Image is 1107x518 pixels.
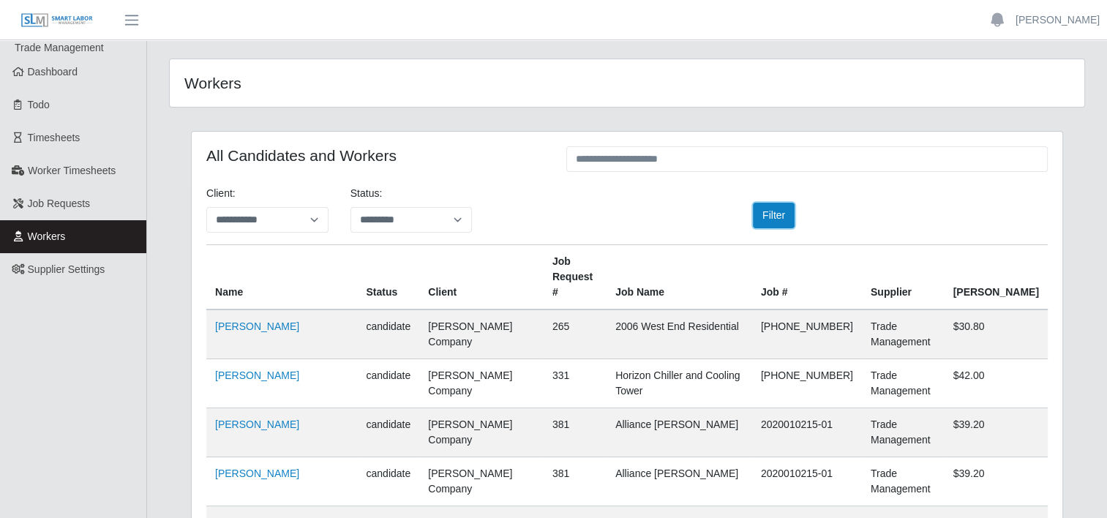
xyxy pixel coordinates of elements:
td: Trade Management [862,408,945,457]
td: Trade Management [862,309,945,359]
label: Status: [350,186,383,201]
td: candidate [357,359,419,408]
td: [PERSON_NAME] Company [419,457,544,506]
td: 2006 West End Residential [607,309,752,359]
span: Todo [28,99,50,110]
td: 2020010215-01 [752,457,862,506]
td: Trade Management [862,359,945,408]
td: 381 [544,408,607,457]
td: [PHONE_NUMBER] [752,309,862,359]
th: Supplier [862,245,945,310]
th: Client [419,245,544,310]
a: [PERSON_NAME] [215,369,299,381]
td: [PERSON_NAME] Company [419,359,544,408]
td: candidate [357,457,419,506]
td: $30.80 [944,309,1048,359]
a: [PERSON_NAME] [215,320,299,332]
span: Timesheets [28,132,80,143]
h4: All Candidates and Workers [206,146,544,165]
td: 381 [544,457,607,506]
th: Job Name [607,245,752,310]
button: Filter [753,203,795,228]
span: Supplier Settings [28,263,105,275]
td: [PERSON_NAME] Company [419,309,544,359]
td: Horizon Chiller and Cooling Tower [607,359,752,408]
td: $39.20 [944,457,1048,506]
span: Workers [28,230,66,242]
td: [PHONE_NUMBER] [752,359,862,408]
td: candidate [357,408,419,457]
th: Name [206,245,357,310]
label: Client: [206,186,236,201]
td: 265 [544,309,607,359]
td: Alliance [PERSON_NAME] [607,457,752,506]
th: Job # [752,245,862,310]
td: [PERSON_NAME] Company [419,408,544,457]
h4: Workers [184,74,541,92]
td: Trade Management [862,457,945,506]
td: candidate [357,309,419,359]
td: $39.20 [944,408,1048,457]
th: Job Request # [544,245,607,310]
th: [PERSON_NAME] [944,245,1048,310]
span: Dashboard [28,66,78,78]
td: $42.00 [944,359,1048,408]
img: SLM Logo [20,12,94,29]
a: [PERSON_NAME] [215,468,299,479]
td: Alliance [PERSON_NAME] [607,408,752,457]
td: 2020010215-01 [752,408,862,457]
td: 331 [544,359,607,408]
th: Status [357,245,419,310]
a: [PERSON_NAME] [1016,12,1100,28]
span: Job Requests [28,198,91,209]
a: [PERSON_NAME] [215,418,299,430]
span: Trade Management [15,42,104,53]
span: Worker Timesheets [28,165,116,176]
